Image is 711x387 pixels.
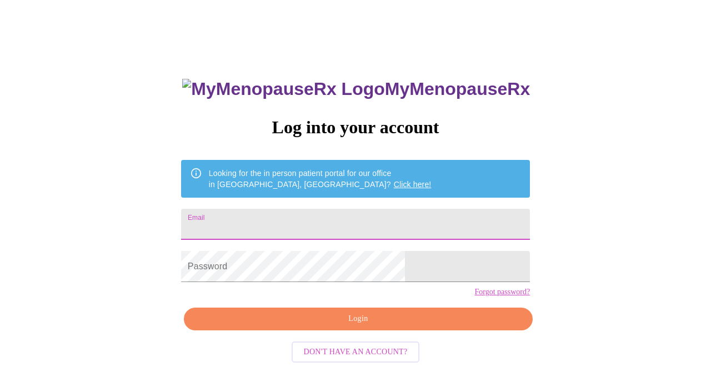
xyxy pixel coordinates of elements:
a: Forgot password? [474,288,530,296]
a: Click here! [394,180,432,189]
span: Login [197,312,520,326]
img: MyMenopauseRx Logo [182,79,384,99]
div: Looking for the in person patient portal for our office in [GEOGRAPHIC_DATA], [GEOGRAPHIC_DATA]? [209,163,432,194]
a: Don't have an account? [289,346,423,356]
h3: Log into your account [181,117,530,138]
span: Don't have an account? [304,345,408,359]
h3: MyMenopauseRx [182,79,530,99]
button: Login [184,308,533,330]
button: Don't have an account? [292,341,420,363]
